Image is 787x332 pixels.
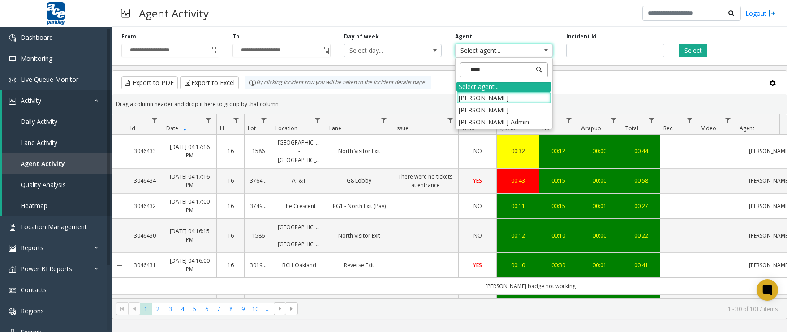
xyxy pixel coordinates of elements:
a: Activity [2,90,112,111]
span: Reports [21,243,43,252]
span: Lane [329,124,341,132]
a: 3046432 [132,202,157,210]
a: Issue Filter Menu [444,114,456,126]
a: 00:10 [545,231,572,240]
a: Collapse Details [112,262,127,269]
li: [PERSON_NAME] Admin [456,116,551,128]
a: 00:12 [502,231,533,240]
a: [GEOGRAPHIC_DATA] - [GEOGRAPHIC_DATA] [278,223,320,249]
span: NO [473,232,482,239]
span: Power BI Reports [21,264,72,273]
a: Reverse Exit [331,261,387,269]
a: 16 [222,176,239,185]
span: Live Queue Monitor [21,75,78,84]
a: [GEOGRAPHIC_DATA] - [GEOGRAPHIC_DATA] [278,138,320,164]
a: 3046433 [132,147,157,155]
div: Data table [112,114,787,298]
a: Logout [745,9,776,18]
span: Id [130,124,135,132]
span: Toggle popup [320,44,330,57]
img: logout [769,9,776,18]
span: Monitoring [21,54,52,63]
a: Quality Analysis [2,174,112,195]
label: From [121,33,136,41]
img: 'icon' [9,287,16,294]
span: Date [166,124,178,132]
a: 00:30 [545,261,572,269]
img: infoIcon.svg [249,79,256,86]
img: 'icon' [9,98,16,105]
a: 00:15 [545,176,572,185]
span: Page 2 [152,303,164,315]
a: 00:01 [583,202,616,210]
a: 1586 [250,231,267,240]
a: [DATE] 04:16:15 PM [168,227,211,244]
span: Agent [740,124,754,132]
span: Page 1 [140,303,152,315]
a: YES [464,176,491,185]
span: Toggle popup [209,44,219,57]
span: NO [473,147,482,155]
label: To [232,33,240,41]
div: By clicking Incident row you will be taken to the incident details page. [245,76,431,89]
span: Activity [21,96,41,105]
span: YES [473,261,482,269]
a: 00:41 [628,261,654,269]
a: Lane Filter Menu [378,114,390,126]
a: 00:43 [502,176,533,185]
span: Daily Activity [21,117,57,126]
span: Page 11 [262,303,274,315]
a: Id Filter Menu [149,114,161,126]
a: 16 [222,147,239,155]
a: 00:01 [583,261,616,269]
a: 3046434 [132,176,157,185]
a: 00:15 [545,202,572,210]
a: RG1 - North Exit (Pay) [331,202,387,210]
span: Page 3 [164,303,176,315]
h3: Agent Activity [134,2,213,24]
a: 301900 [250,261,267,269]
span: Page 8 [225,303,237,315]
a: Dur Filter Menu [563,114,575,126]
a: Lot Filter Menu [258,114,270,126]
span: Go to the last page [288,305,296,312]
span: Sortable [181,125,189,132]
span: Regions [21,306,44,315]
span: Select agent... [456,44,533,57]
div: Drag a column header and drop it here to group by that column [112,96,787,112]
a: 00:11 [502,202,533,210]
a: 00:32 [502,147,533,155]
span: Page 6 [201,303,213,315]
a: 3046430 [132,231,157,240]
span: Location Management [21,222,87,231]
a: North Visitor Exit [331,231,387,240]
a: There were no tickets at entrance [398,172,453,189]
a: NO [464,202,491,210]
a: 00:12 [545,147,572,155]
a: North Visitor Exit [331,147,387,155]
a: [DATE] 04:17:00 PM [168,197,211,214]
span: YES [473,177,482,184]
img: 'icon' [9,245,16,252]
a: Lane Activity [2,132,112,153]
img: pageIcon [121,2,130,24]
a: YES [464,261,491,269]
a: AT&T [278,176,320,185]
a: 00:44 [628,147,654,155]
span: Select day... [344,44,422,57]
span: Total [625,124,638,132]
a: 16 [222,261,239,269]
a: 00:58 [628,176,654,185]
img: 'icon' [9,224,16,231]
